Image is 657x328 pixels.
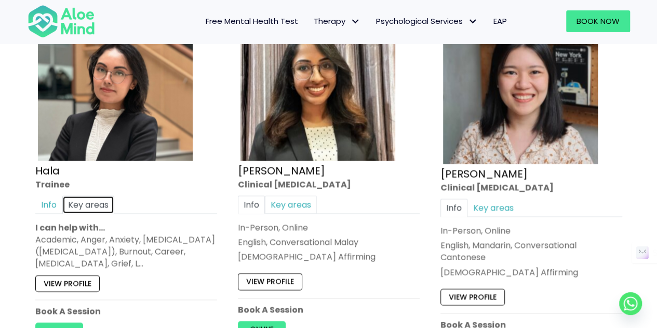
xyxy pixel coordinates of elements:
div: In-Person, Online [440,225,622,237]
a: Psychological ServicesPsychological Services: submenu [368,10,486,32]
p: Book A Session [35,306,217,318]
a: Key areas [265,196,317,214]
span: Therapy: submenu [348,14,363,29]
div: Academic, Anger, Anxiety, [MEDICAL_DATA] ([MEDICAL_DATA]), Burnout, Career, [MEDICAL_DATA], Grief... [35,234,217,270]
a: Key areas [467,199,519,217]
div: Clinical [MEDICAL_DATA] [440,182,622,194]
span: Psychological Services: submenu [465,14,480,29]
a: EAP [486,10,515,32]
span: Free Mental Health Test [206,16,298,27]
img: croped-Anita_Profile-photo-300×300 [240,6,395,161]
p: Book A Session [238,304,420,316]
a: Whatsapp [619,292,642,315]
a: Free Mental Health Test [198,10,306,32]
div: In-Person, Online [238,222,420,234]
div: [DEMOGRAPHIC_DATA] Affirming [238,251,420,263]
div: Clinical [MEDICAL_DATA] [238,179,420,191]
span: EAP [493,16,507,27]
p: English, Mandarin, Conversational Cantonese [440,240,622,264]
p: I can help with… [35,222,217,234]
a: View profile [238,273,302,290]
a: Book Now [566,10,630,32]
a: Info [238,196,265,214]
a: Info [440,199,467,217]
a: View profile [35,275,100,292]
a: [PERSON_NAME] [440,167,528,181]
div: [DEMOGRAPHIC_DATA] Affirming [440,267,622,279]
span: Therapy [314,16,360,27]
nav: Menu [109,10,515,32]
img: Aloe mind Logo [28,4,95,38]
a: TherapyTherapy: submenu [306,10,368,32]
span: Psychological Services [376,16,478,27]
a: Hala [35,164,60,178]
img: Chen-Wen-profile-photo [443,6,598,164]
a: Info [35,196,62,214]
a: Key areas [62,196,114,214]
div: Trainee [35,179,217,191]
span: Book Now [576,16,620,27]
img: Hala [38,6,193,161]
a: [PERSON_NAME] [238,164,325,178]
p: English, Conversational Malay [238,237,420,248]
a: View profile [440,289,505,306]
